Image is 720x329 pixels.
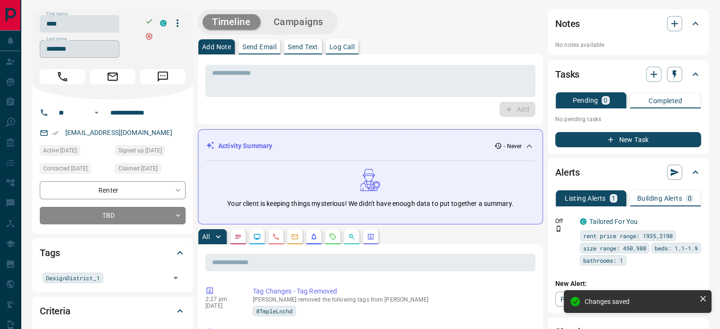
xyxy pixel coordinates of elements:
p: Add Note [202,44,231,50]
p: 0 [604,97,607,104]
label: First name [46,11,67,17]
p: 2:27 pm [205,296,239,302]
p: [PERSON_NAME] removed the following tags from [PERSON_NAME] [253,296,532,303]
p: All [202,233,210,240]
p: 0 [688,195,692,202]
span: 8TmpleLnchd [256,306,293,316]
svg: Requests [329,233,337,240]
p: Listing Alerts [565,195,606,202]
h2: Criteria [40,303,71,319]
p: No notes available [555,41,701,49]
p: New Alert: [555,279,701,289]
div: Activity Summary- Never [206,137,535,155]
span: beds: 1.1-1.9 [655,243,698,253]
span: Call [40,69,85,84]
div: Notes [555,12,701,35]
label: Last name [46,36,67,42]
a: Tailored For You [589,218,638,225]
div: TBD [40,207,186,224]
p: Pending [572,97,598,104]
div: Tags [40,241,186,264]
div: Alerts [555,161,701,184]
div: Renter [40,181,186,199]
span: Claimed [DATE] [118,164,158,173]
a: [EMAIL_ADDRESS][DOMAIN_NAME] [65,129,172,136]
h2: Alerts [555,165,580,180]
h2: Tags [40,245,60,260]
button: Timeline [203,14,260,30]
svg: Emails [291,233,299,240]
span: rent price range: 1935,3190 [583,231,673,240]
div: Fri Mar 04 2022 [40,145,110,159]
div: Changes saved [585,298,695,305]
svg: Listing Alerts [310,233,318,240]
svg: Calls [272,233,280,240]
p: Activity Summary [218,141,272,151]
p: Send Text [288,44,318,50]
p: Building Alerts [637,195,682,202]
span: bathrooms: 1 [583,256,623,265]
p: Log Call [329,44,355,50]
span: Active [DATE] [43,146,77,155]
span: Message [140,69,186,84]
svg: Agent Actions [367,233,374,240]
div: Thu Mar 03 2022 [115,145,186,159]
a: Property [555,292,604,307]
p: - Never [504,142,522,151]
button: Open [91,107,102,118]
p: Your client is keeping things mysterious! We didn't have enough data to put together a summary. [227,199,513,209]
h2: Tasks [555,67,579,82]
p: 1 [612,195,615,202]
div: condos.ca [580,218,587,225]
span: Email [90,69,135,84]
p: [DATE] [205,302,239,309]
div: Criteria [40,300,186,322]
button: Campaigns [264,14,333,30]
div: Thu Mar 03 2022 [115,163,186,177]
div: Tasks [555,63,701,86]
p: No pending tasks [555,112,701,126]
div: condos.ca [160,20,167,27]
svg: Opportunities [348,233,356,240]
p: Completed [649,98,682,104]
p: Off [555,217,574,225]
svg: Notes [234,233,242,240]
button: Open [169,271,182,285]
span: size range: 450,988 [583,243,646,253]
svg: Lead Browsing Activity [253,233,261,240]
span: Contacted [DATE] [43,164,88,173]
p: Send Email [242,44,276,50]
svg: Push Notification Only [555,225,562,232]
svg: Email Verified [52,130,59,136]
button: New Task [555,132,701,147]
span: DesignDistrict_1 [46,273,100,283]
span: Signed up [DATE] [118,146,162,155]
h2: Notes [555,16,580,31]
p: Tag Changes - Tag Removed [253,286,532,296]
div: Fri Mar 04 2022 [40,163,110,177]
